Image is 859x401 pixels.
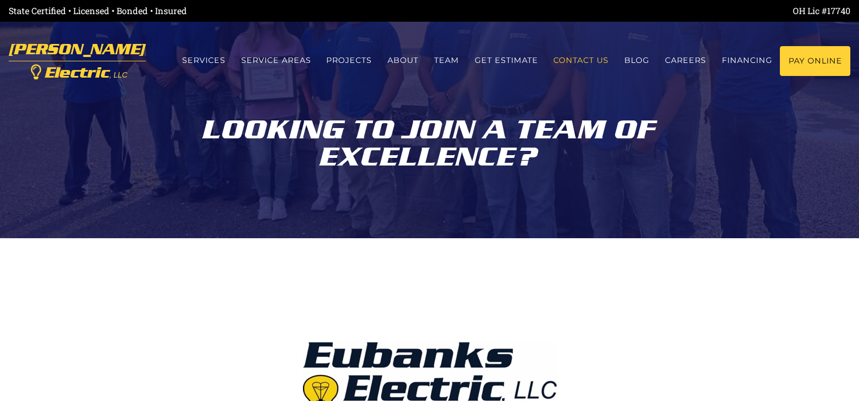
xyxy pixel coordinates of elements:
div: OH Lic #17740 [430,4,851,17]
a: Service Areas [233,46,319,75]
span: , LLC [109,71,127,79]
a: Get estimate [467,46,546,75]
a: Careers [657,46,714,75]
a: About [380,46,427,75]
a: [PERSON_NAME] Electric, LLC [9,35,146,87]
a: Contact us [546,46,617,75]
a: Team [427,46,467,75]
div: Looking to join a team of excellence? [129,107,731,170]
a: Financing [714,46,780,75]
div: State Certified • Licensed • Bonded • Insured [9,4,430,17]
a: Pay Online [780,46,850,76]
a: Projects [319,46,380,75]
a: Blog [617,46,657,75]
a: Services [174,46,233,75]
